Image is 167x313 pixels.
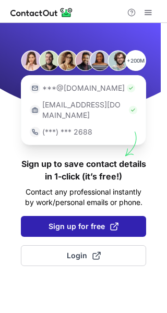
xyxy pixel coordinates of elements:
img: Check Icon [129,106,137,114]
img: https://contactout.com/extension/app/static/media/login-phone-icon.bacfcb865e29de816d437549d7f4cb... [30,127,40,137]
img: Person #4 [75,50,96,71]
img: https://contactout.com/extension/app/static/media/login-work-icon.638a5007170bc45168077fde17b29a1... [30,105,40,115]
img: https://contactout.com/extension/app/static/media/login-email-icon.f64bce713bb5cd1896fef81aa7b14a... [30,83,40,93]
h1: Sign up to save contact details in 1-click (it’s free!) [21,158,146,183]
p: +200M [125,50,146,71]
img: Person #5 [89,50,110,71]
p: ***@[DOMAIN_NAME] [42,83,125,93]
p: [EMAIL_ADDRESS][DOMAIN_NAME] [42,100,127,121]
img: Person #3 [57,50,78,71]
img: Person #1 [21,50,42,71]
span: Login [67,250,101,261]
img: Check Icon [127,84,135,92]
button: Sign up for free [21,216,146,237]
img: ContactOut v5.3.10 [10,6,73,19]
img: Person #6 [108,50,128,71]
button: Login [21,245,146,266]
span: Sign up for free [49,221,118,232]
img: Person #2 [39,50,59,71]
p: Contact any professional instantly by work/personal emails or phone. [21,187,146,208]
